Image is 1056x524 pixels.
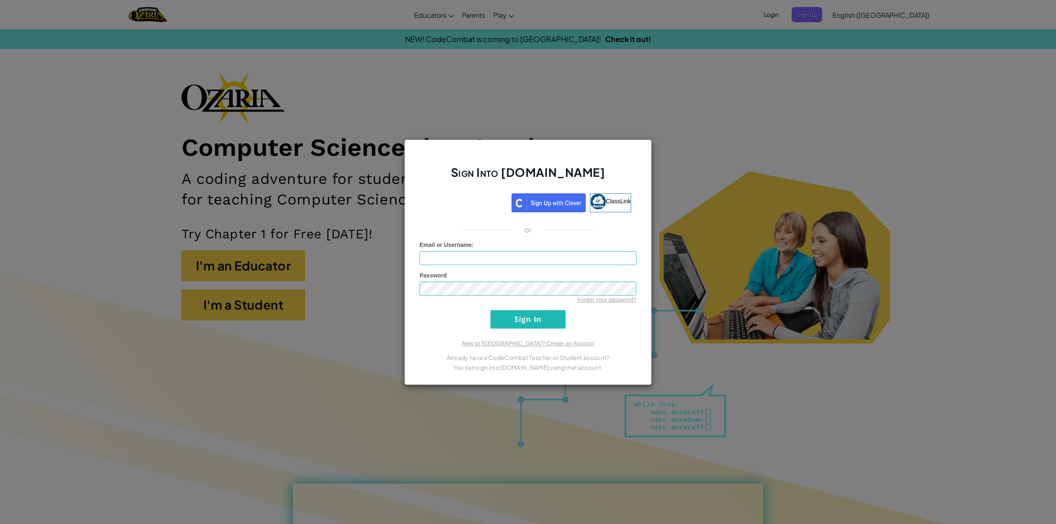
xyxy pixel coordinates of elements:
[420,241,474,249] label: :
[490,310,566,329] input: Sign In
[421,193,511,211] iframe: Sign in with Google Button
[590,194,606,209] img: classlink-logo-small.png
[577,296,636,303] a: Forgot your password?
[420,272,447,279] span: Password
[524,225,532,235] p: or
[462,340,594,347] a: New to [GEOGRAPHIC_DATA]? Create an Account
[420,352,636,362] p: Already have a CodeCombat Teacher or Student account?
[420,242,472,248] span: Email or Username
[420,362,636,372] p: You can sign into [DOMAIN_NAME] using that account.
[511,193,586,212] img: clever_sso_button@2x.png
[606,197,631,204] span: ClassLink
[420,164,636,188] h2: Sign Into [DOMAIN_NAME]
